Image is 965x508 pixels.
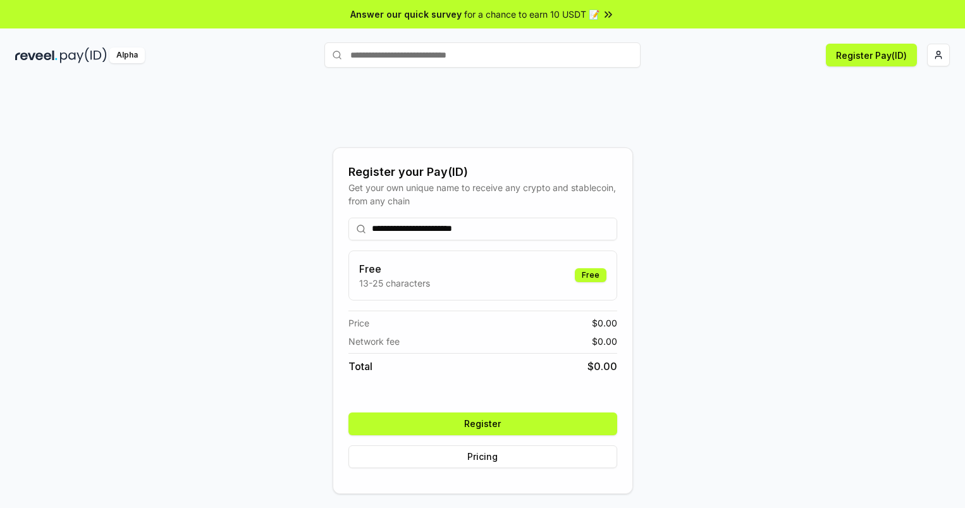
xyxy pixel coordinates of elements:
[359,261,430,276] h3: Free
[350,8,462,21] span: Answer our quick survey
[348,359,372,374] span: Total
[348,181,617,208] div: Get your own unique name to receive any crypto and stablecoin, from any chain
[587,359,617,374] span: $ 0.00
[15,47,58,63] img: reveel_dark
[464,8,599,21] span: for a chance to earn 10 USDT 📝
[348,335,400,348] span: Network fee
[826,44,917,66] button: Register Pay(ID)
[348,445,617,468] button: Pricing
[575,268,606,282] div: Free
[109,47,145,63] div: Alpha
[348,412,617,435] button: Register
[359,276,430,290] p: 13-25 characters
[348,316,369,330] span: Price
[60,47,107,63] img: pay_id
[592,335,617,348] span: $ 0.00
[348,163,617,181] div: Register your Pay(ID)
[592,316,617,330] span: $ 0.00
